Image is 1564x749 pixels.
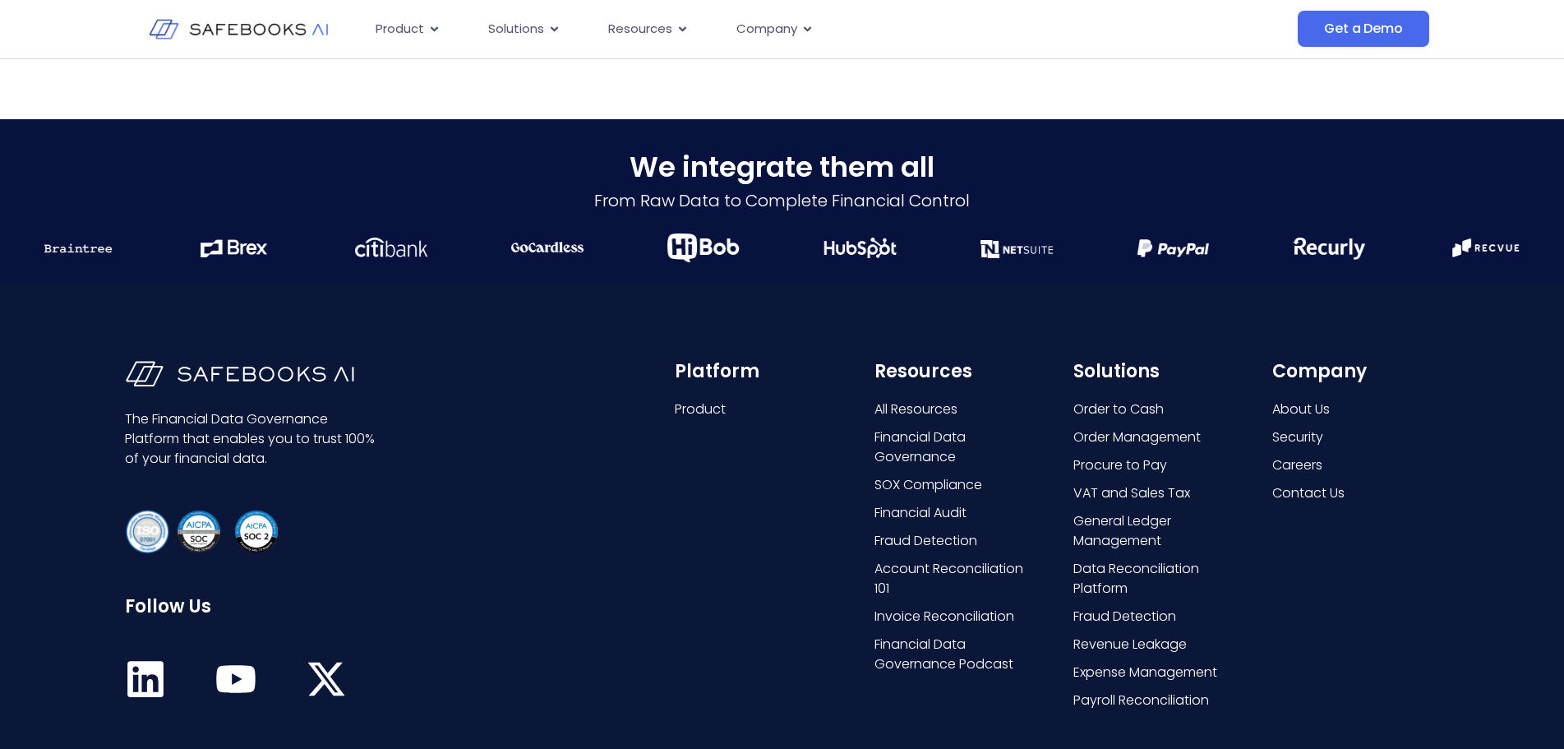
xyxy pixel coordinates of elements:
img: Financial Data Governance 21 [1293,233,1365,262]
a: Get a Demo [1298,11,1428,47]
a: Fraud Detection [874,531,1040,551]
span: SOX Compliance [874,475,982,495]
span: Get a Demo [1324,21,1402,37]
p: The Financial Data Governance Platform that enables you to trust 100% of your financial data. [125,409,379,469]
h6: Follow Us [125,596,379,617]
a: Contact Us [1272,483,1438,503]
span: Procure to Pay [1073,455,1167,475]
span: Fraud Detection [1073,607,1176,626]
div: 13 / 21 [1408,233,1564,266]
a: Fraud Detection [1073,607,1239,626]
div: 10 / 21 [939,233,1095,267]
span: About Us [1272,400,1330,419]
img: Financial Data Governance 20 [1137,233,1209,262]
a: Revenue Leakage [1073,635,1239,654]
span: Payroll Reconciliation [1073,691,1209,710]
a: Security [1272,428,1438,447]
div: 9 / 21 [782,238,938,263]
span: Financial Audit [874,503,967,523]
span: Fraud Detection [874,531,977,551]
h6: Company [1272,361,1438,382]
h6: Platform [675,361,841,382]
a: Procure to Pay [1073,455,1239,475]
span: Careers [1272,455,1322,475]
div: 8 / 21 [625,233,782,267]
span: Product [675,400,726,419]
div: 7 / 21 [469,233,625,267]
span: Revenue Leakage [1073,635,1187,654]
span: Order Management [1073,428,1201,447]
img: Financial Data Governance 18 [824,238,897,258]
span: Security [1272,428,1323,447]
a: All Resources [874,400,1040,419]
a: SOX Compliance [874,475,1040,495]
span: All Resources [874,400,957,419]
a: Financial Data Governance [874,428,1040,467]
span: Expense Management [1073,663,1217,682]
a: Careers [1272,455,1438,475]
div: 11 / 21 [1095,233,1251,267]
img: Financial Data Governance 16 [511,233,584,262]
h6: Resources [874,361,1040,382]
nav: Menu [362,13,1133,45]
div: 6 / 21 [313,233,469,267]
a: Financial Data Governance Podcast [874,635,1040,674]
a: Invoice Reconciliation [874,607,1040,626]
div: 5 / 21 [156,233,312,267]
a: Account Reconciliation 101 [874,559,1040,599]
a: VAT and Sales Tax [1073,483,1239,503]
img: Financial Data Governance 19 [980,233,1053,262]
span: Product [376,20,424,39]
a: General Ledger Management [1073,511,1239,551]
span: Contact Us [1272,483,1345,503]
a: Order Management [1073,428,1239,447]
a: Product [675,400,841,419]
a: Financial Audit [874,503,1040,523]
img: Financial Data Governance 22 [1449,233,1522,261]
span: Solutions [488,20,544,39]
span: Order to Cash [1073,400,1164,419]
a: Expense Management [1073,663,1239,682]
img: Financial Data Governance 17 [667,233,740,262]
img: Financial Data Governance 13 [42,233,114,262]
img: Financial Data Governance 15 [355,233,427,262]
a: About Us [1272,400,1438,419]
img: Financial Data Governance 14 [198,233,270,262]
a: Order to Cash [1073,400,1239,419]
span: Invoice Reconciliation [874,607,1014,626]
div: 12 / 21 [1251,233,1407,267]
h6: Solutions [1073,361,1239,382]
span: Resources [608,20,672,39]
a: Payroll Reconciliation [1073,691,1239,710]
span: Company [736,20,797,39]
div: Menu Toggle [362,13,1133,45]
span: VAT and Sales Tax [1073,483,1190,503]
a: Data Reconciliation Platform [1073,559,1239,599]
